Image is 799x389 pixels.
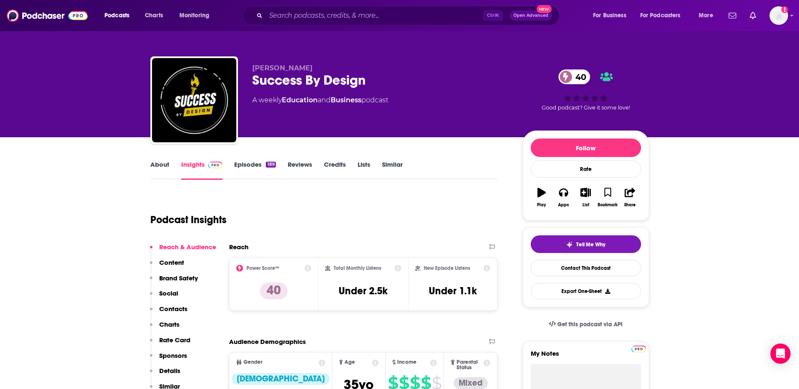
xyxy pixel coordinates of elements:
[150,258,184,274] button: Content
[631,344,646,352] a: Pro website
[597,182,619,213] button: Bookmark
[770,6,788,25] span: Logged in as SheaFlood
[454,377,488,389] div: Mixed
[159,352,187,360] p: Sponsors
[693,9,724,22] button: open menu
[252,95,388,105] div: A weekly podcast
[150,160,169,180] a: About
[558,69,591,84] a: 40
[324,160,346,180] a: Credits
[531,139,641,157] button: Follow
[159,305,187,313] p: Contacts
[7,8,88,24] img: Podchaser - Follow, Share and Rate Podcasts
[99,9,140,22] button: open menu
[624,202,636,208] div: Share
[583,202,589,208] div: List
[159,320,179,328] p: Charts
[531,349,641,364] label: My Notes
[150,352,187,367] button: Sponsors
[229,243,249,251] h2: Reach
[593,10,626,21] span: For Business
[619,182,641,213] button: Share
[282,96,318,104] a: Education
[266,162,275,168] div: 189
[229,338,306,346] h2: Audience Demographics
[510,11,552,21] button: Open AdvancedNew
[553,182,575,213] button: Apps
[746,8,759,23] a: Show notifications dropdown
[104,10,129,21] span: Podcasts
[139,9,168,22] a: Charts
[640,10,681,21] span: For Podcasters
[575,182,596,213] button: List
[531,260,641,276] a: Contact This Podcast
[331,96,361,104] a: Business
[339,285,387,297] h3: Under 2.5k
[150,289,178,305] button: Social
[358,160,370,180] a: Lists
[725,8,740,23] a: Show notifications dropdown
[770,6,788,25] img: User Profile
[542,104,630,111] span: Good podcast? Give it some love!
[150,274,198,290] button: Brand Safety
[179,10,209,21] span: Monitoring
[150,367,180,382] button: Details
[159,258,184,266] p: Content
[334,265,381,271] h2: Total Monthly Listens
[531,182,553,213] button: Play
[557,321,623,328] span: Get this podcast via API
[159,336,190,344] p: Rate Card
[150,305,187,320] button: Contacts
[699,10,713,21] span: More
[537,202,546,208] div: Play
[558,202,569,208] div: Apps
[251,6,567,25] div: Search podcasts, credits, & more...
[781,6,788,13] svg: Add a profile image
[243,360,262,365] span: Gender
[566,241,573,248] img: tell me why sparkle
[513,13,548,18] span: Open Advanced
[174,9,220,22] button: open menu
[246,265,279,271] h2: Power Score™
[770,6,788,25] button: Show profile menu
[531,235,641,253] button: tell me why sparkleTell Me Why
[345,360,355,365] span: Age
[770,344,791,364] div: Open Intercom Messenger
[537,5,552,13] span: New
[531,283,641,299] button: Export One-Sheet
[587,9,637,22] button: open menu
[150,243,216,258] button: Reach & Audience
[523,64,649,116] div: 40Good podcast? Give it some love!
[266,9,483,22] input: Search podcasts, credits, & more...
[150,336,190,352] button: Rate Card
[288,160,312,180] a: Reviews
[483,10,503,21] span: Ctrl K
[424,265,470,271] h2: New Episode Listens
[576,241,605,248] span: Tell Me Why
[234,160,275,180] a: Episodes189
[150,320,179,336] button: Charts
[208,162,223,168] img: Podchaser Pro
[382,160,403,180] a: Similar
[567,69,591,84] span: 40
[457,360,482,370] span: Parental Status
[150,213,227,226] h1: Podcast Insights
[429,285,477,297] h3: Under 1.1k
[145,10,163,21] span: Charts
[635,9,693,22] button: open menu
[598,202,617,208] div: Bookmark
[232,373,330,385] div: [DEMOGRAPHIC_DATA]
[152,58,236,142] img: Success By Design
[159,243,216,251] p: Reach & Audience
[181,160,223,180] a: InsightsPodchaser Pro
[159,367,180,375] p: Details
[252,64,313,72] span: [PERSON_NAME]
[397,360,417,365] span: Income
[159,289,178,297] p: Social
[631,346,646,352] img: Podchaser Pro
[159,274,198,282] p: Brand Safety
[260,282,288,299] p: 40
[542,314,630,335] a: Get this podcast via API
